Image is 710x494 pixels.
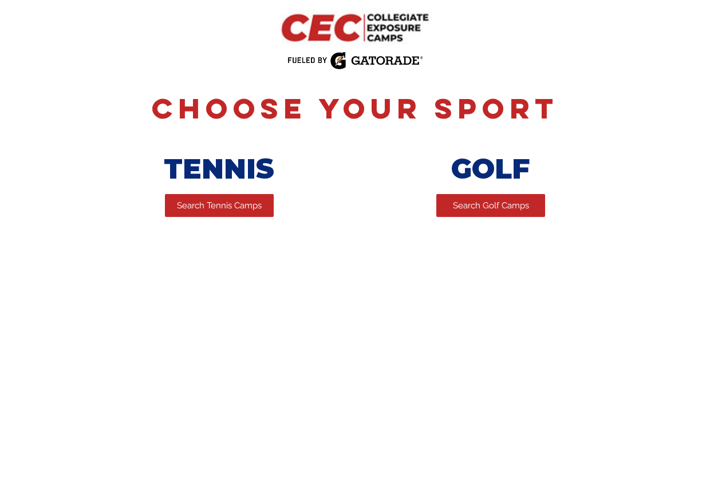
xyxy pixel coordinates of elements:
span: Choose Your Sport [152,90,559,126]
span: Search Tennis Camps [177,200,262,212]
img: CEC Logo Primary.png [267,5,443,51]
span: TENNIS [164,152,274,185]
a: Search Golf Camps [436,194,545,217]
a: Search Tennis Camps [165,194,274,217]
span: GOLF [451,152,530,185]
span: Search Golf Camps [453,200,529,212]
img: Fueled by Gatorade.png [287,52,423,70]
